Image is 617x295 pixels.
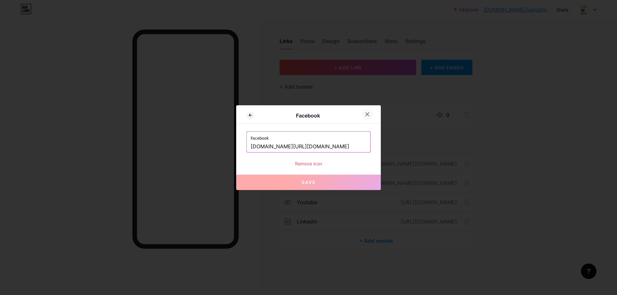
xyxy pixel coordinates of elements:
[236,175,381,190] button: Save
[251,132,366,141] label: Facebook
[301,179,316,185] span: Save
[246,160,371,167] div: Remove icon
[251,141,366,152] input: https://facebook.com/pageurl
[254,112,362,119] div: Facebook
